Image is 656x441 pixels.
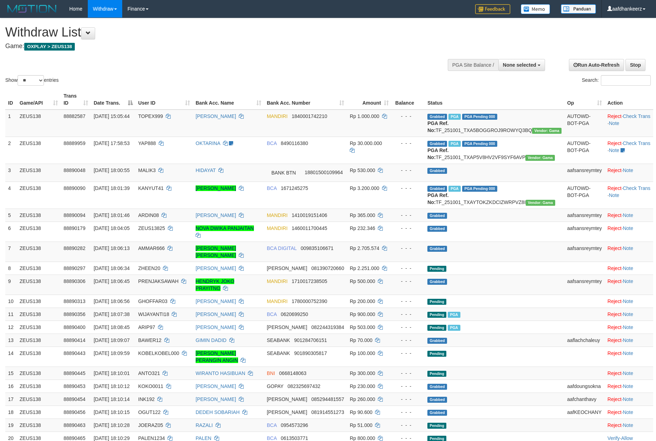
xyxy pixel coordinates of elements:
[196,396,236,402] a: [PERSON_NAME]
[623,350,633,356] a: Note
[394,113,422,120] div: - - -
[5,334,17,347] td: 13
[64,140,85,146] span: 88889959
[564,222,605,242] td: aafsansreymtey
[196,212,236,218] a: [PERSON_NAME]
[64,350,85,356] span: 88890443
[5,110,17,137] td: 1
[605,367,653,380] td: ·
[564,242,605,262] td: aafsansreymtey
[138,311,169,317] span: WIJAYANTI18
[138,225,165,231] span: ZEUS13825
[427,266,446,272] span: Pending
[605,380,653,393] td: ·
[196,422,213,428] a: RAZALI
[94,311,130,317] span: [DATE] 18:07:38
[427,120,448,133] b: PGA Ref. No:
[267,245,297,251] span: BCA DIGITAL
[64,298,85,304] span: 88890313
[94,140,130,146] span: [DATE] 17:58:53
[532,128,562,134] span: Vendor URL: https://trx31.1velocity.biz
[138,140,156,146] span: YAP888
[350,185,379,191] span: Rp 3.200.000
[350,324,375,330] span: Rp 503.000
[17,222,61,242] td: ZEUS138
[94,383,130,389] span: [DATE] 18:10:12
[17,164,61,182] td: ZEUS138
[64,311,85,317] span: 88890356
[427,192,448,205] b: PGA Ref. No:
[427,325,446,331] span: Pending
[267,370,275,376] span: BNI
[193,90,264,110] th: Bank Acc. Name: activate to sort column ascending
[281,140,308,146] span: Copy 8490116380 to clipboard
[5,90,17,110] th: ID
[448,141,461,147] span: Marked by aafmaleo
[136,90,193,110] th: User ID: activate to sort column ascending
[267,383,283,389] span: GOPAY
[291,298,327,304] span: Copy 1780000752390 to clipboard
[94,245,130,251] span: [DATE] 18:06:13
[608,435,620,441] a: Verify
[18,75,44,86] select: Showentries
[196,383,236,389] a: [PERSON_NAME]
[17,321,61,334] td: ZEUS138
[605,393,653,406] td: ·
[609,120,619,126] a: Note
[605,242,653,262] td: ·
[304,169,343,175] span: Copy 18801500109964 to clipboard
[94,337,130,343] span: [DATE] 18:09:07
[301,245,333,251] span: Copy 009835106671 to clipboard
[5,295,17,308] td: 10
[569,59,624,71] a: Run Auto-Refresh
[394,324,422,331] div: - - -
[138,113,163,119] span: TOPEX999
[17,137,61,164] td: ZEUS138
[267,298,288,304] span: MANDIRI
[196,324,236,330] a: [PERSON_NAME]
[462,114,497,120] span: PGA Pending
[5,242,17,262] td: 7
[564,164,605,182] td: aafsansreymtey
[5,222,17,242] td: 6
[427,186,447,192] span: Grabbed
[605,308,653,321] td: ·
[605,182,653,209] td: · ·
[608,185,622,191] a: Reject
[605,110,653,137] td: · ·
[196,409,240,415] a: DEDEH SOBARIAH
[350,140,382,146] span: Rp 30.000.000
[64,383,85,389] span: 88890453
[5,321,17,334] td: 12
[350,113,379,119] span: Rp 1.000.000
[17,308,61,321] td: ZEUS138
[350,350,375,356] span: Rp 100.000
[605,262,653,275] td: ·
[350,278,375,284] span: Rp 500.000
[564,90,605,110] th: Op: activate to sort column ascending
[605,321,653,334] td: ·
[138,265,160,271] span: ZHEEN20
[196,113,236,119] a: [PERSON_NAME]
[291,113,327,119] span: Copy 1840001742210 to clipboard
[196,435,211,441] a: PALEN
[17,242,61,262] td: ZEUS138
[623,383,633,389] a: Note
[425,90,564,110] th: Status
[64,185,85,191] span: 88890090
[64,225,85,231] span: 88890179
[267,337,290,343] span: SEABANK
[623,185,650,191] a: Check Trans
[605,347,653,367] td: ·
[24,43,75,51] span: OXPLAY > ZEUS138
[5,347,17,367] td: 14
[475,4,510,14] img: Feedback.jpg
[5,43,430,50] h4: Game:
[394,225,422,232] div: - - -
[264,90,347,110] th: Bank Acc. Number: activate to sort column ascending
[196,167,216,173] a: HIDAYAT
[609,147,619,153] a: Note
[623,167,633,173] a: Note
[392,90,425,110] th: Balance
[605,334,653,347] td: ·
